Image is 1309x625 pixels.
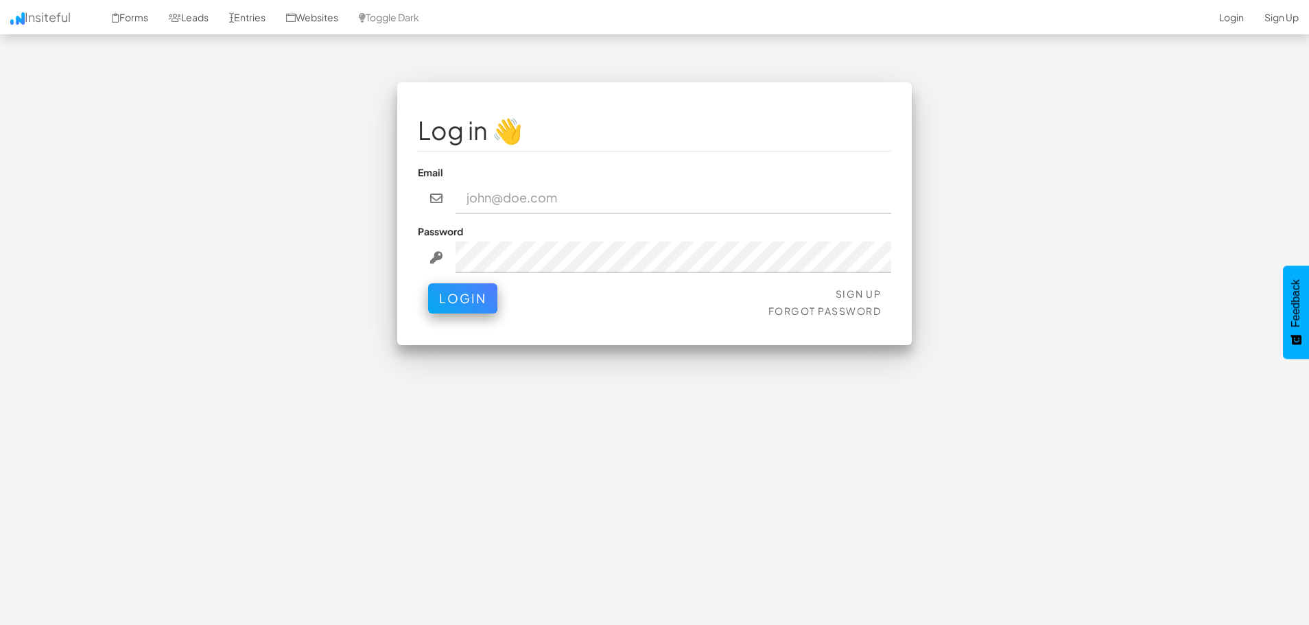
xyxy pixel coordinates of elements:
[418,117,891,144] h1: Log in 👋
[418,165,443,179] label: Email
[1283,266,1309,359] button: Feedback - Show survey
[418,224,463,238] label: Password
[456,182,892,214] input: john@doe.com
[1290,279,1302,327] span: Feedback
[836,287,882,300] a: Sign Up
[428,283,497,314] button: Login
[768,305,882,317] a: Forgot Password
[10,12,25,25] img: icon.png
